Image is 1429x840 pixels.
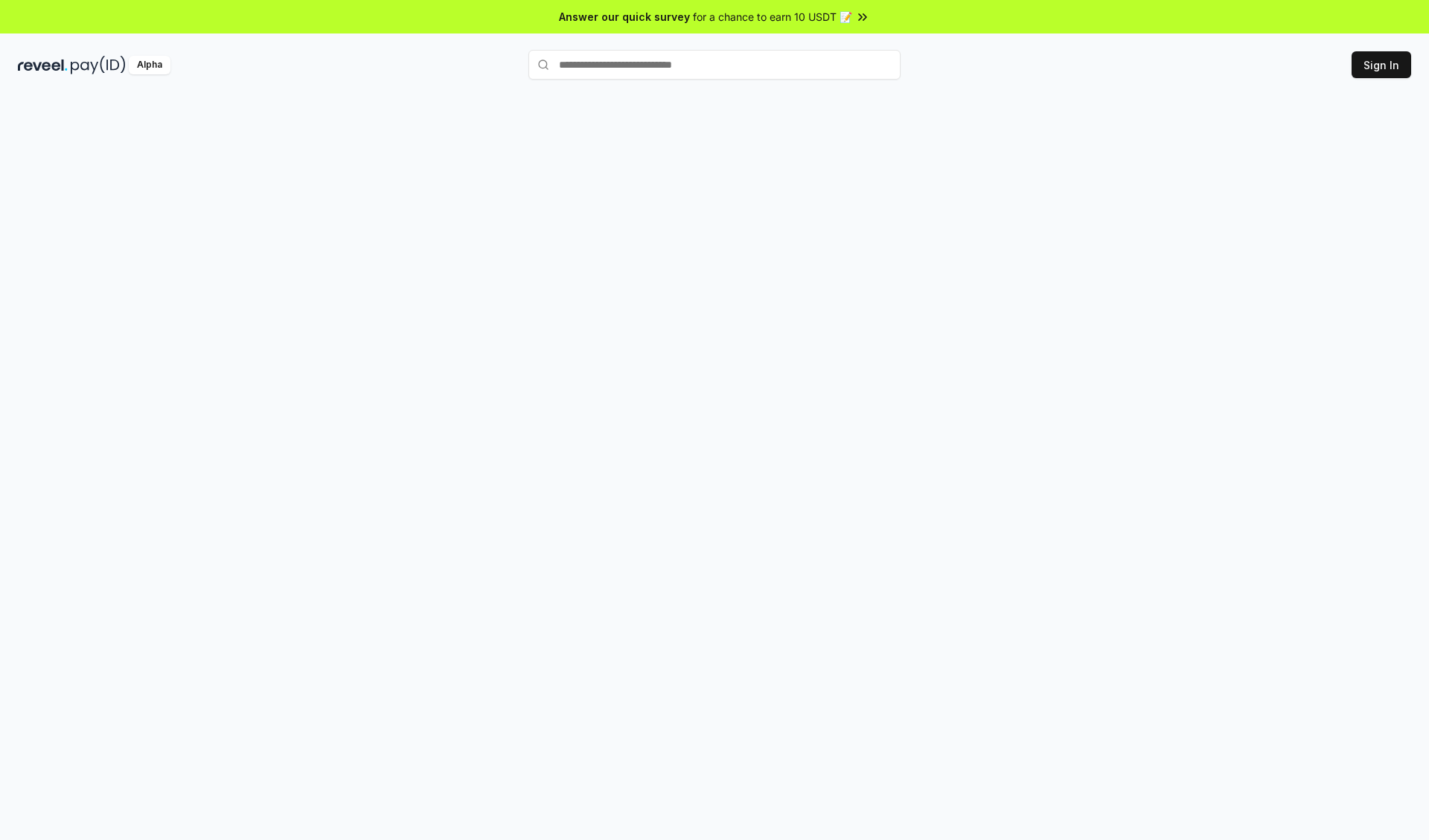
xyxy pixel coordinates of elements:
div: Alpha [129,56,170,74]
img: reveel_dark [18,56,68,74]
button: Sign In [1352,51,1411,78]
img: pay_id [71,56,126,74]
span: for a chance to earn 10 USDT 📝 [693,9,852,25]
span: Answer our quick survey [559,9,690,25]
